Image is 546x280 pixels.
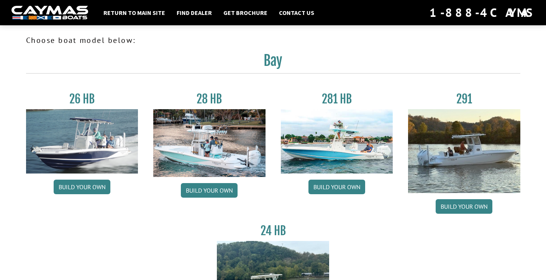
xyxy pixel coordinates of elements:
a: Build your own [308,180,365,194]
a: Build your own [181,183,238,198]
h3: 281 HB [281,92,393,106]
a: Return to main site [100,8,169,18]
a: Get Brochure [220,8,271,18]
a: Contact Us [275,8,318,18]
h3: 291 [408,92,520,106]
h3: 26 HB [26,92,138,106]
h3: 28 HB [153,92,266,106]
img: white-logo-c9c8dbefe5ff5ceceb0f0178aa75bf4bb51f6bca0971e226c86eb53dfe498488.png [11,6,88,20]
img: 28-hb-twin.jpg [281,109,393,174]
a: Find Dealer [173,8,216,18]
h2: Bay [26,52,520,74]
img: 291_Thumbnail.jpg [408,109,520,193]
img: 28_hb_thumbnail_for_caymas_connect.jpg [153,109,266,177]
h3: 24 HB [217,224,329,238]
a: Build your own [54,180,110,194]
p: Choose boat model below: [26,34,520,46]
a: Build your own [436,199,492,214]
div: 1-888-4CAYMAS [430,4,535,21]
img: 26_new_photo_resized.jpg [26,109,138,174]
